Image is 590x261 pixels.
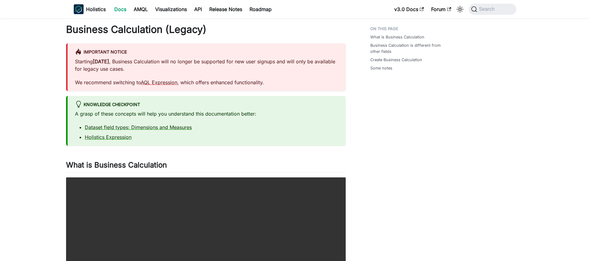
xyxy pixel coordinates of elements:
[191,4,206,14] a: API
[455,4,465,14] button: Switch between dark and light mode (currently system mode)
[206,4,246,14] a: Release Notes
[75,48,338,56] div: Important Notice
[469,4,516,15] button: Search (Command+K)
[86,6,106,13] b: Holistics
[74,4,84,14] img: Holistics
[370,42,450,54] a: Business Calculation is different from other fields
[370,34,424,40] a: What is Business Calculation
[427,4,455,14] a: Forum
[130,4,151,14] a: AMQL
[391,4,427,14] a: v3.0 Docs
[66,160,346,172] h2: What is Business Calculation
[370,57,422,63] a: Create Business Calculation
[75,110,338,117] p: A grasp of these concepts will help you understand this documentation better:
[85,134,132,140] a: Holistics Expression
[141,79,177,85] a: AQL Expression
[370,65,392,71] a: Some notes
[111,4,130,14] a: Docs
[246,4,275,14] a: Roadmap
[66,23,346,36] h1: Business Calculation (Legacy)
[75,101,338,109] div: Knowledge Checkpoint
[151,4,191,14] a: Visualizations
[85,124,192,130] a: Dataset field types: Dimensions and Measures
[75,58,338,73] p: Starting , Business Calculation will no longer be supported for new user signups and will only be...
[477,6,498,12] span: Search
[75,79,338,86] p: We recommend switching to , which offers enhanced functionality.
[74,4,106,14] a: HolisticsHolisticsHolistics
[93,58,109,65] strong: [DATE]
